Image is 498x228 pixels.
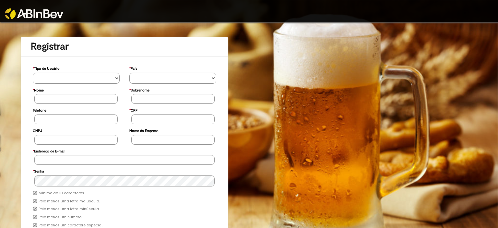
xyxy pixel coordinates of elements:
label: Endereço de E-mail [33,146,65,155]
label: Pelo menos uma letra maiúscula. [39,199,100,204]
label: Pelo menos uma letra minúscula. [39,207,100,212]
label: País [129,63,137,73]
label: CNPJ [33,126,42,135]
label: Tipo de Usuário [33,63,60,73]
label: Nome [33,85,44,94]
label: Senha [33,166,44,175]
h1: Registrar [31,41,218,52]
label: Pelo menos um caractere especial. [39,223,103,228]
img: ABInbev-white.png [5,8,63,19]
label: Mínimo de 10 caracteres. [39,191,85,196]
label: Sobrenome [129,85,149,94]
label: Nome da Empresa [129,126,159,135]
label: Telefone [33,105,46,114]
label: Pelo menos um número. [39,215,82,220]
label: CPF [129,105,137,114]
